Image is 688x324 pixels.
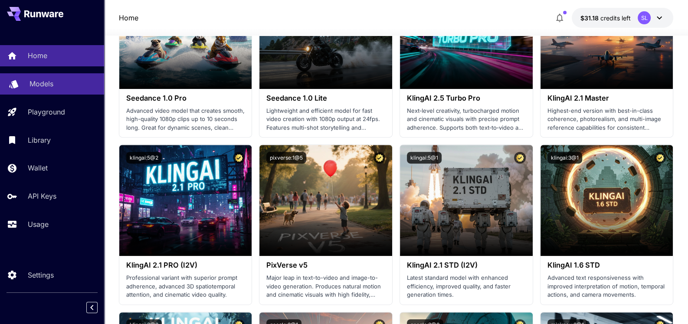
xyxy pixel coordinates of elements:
p: Advanced text responsiveness with improved interpretation of motion, temporal actions, and camera... [547,274,666,299]
button: $31.1779SL [572,8,673,28]
p: Usage [28,219,49,229]
button: Certified Model – Vetted for best performance and includes a commercial license. [514,152,526,164]
p: Playground [28,107,65,117]
p: Models [29,79,53,89]
div: Collapse sidebar [93,300,104,315]
h3: Seedance 1.0 Pro [126,94,245,102]
h3: KlingAI 2.1 STD (I2V) [407,261,526,269]
button: klingai:5@1 [407,152,442,164]
h3: KlingAI 1.6 STD [547,261,666,269]
p: API Keys [28,191,56,201]
a: Home [119,13,138,23]
p: Lightweight and efficient model for fast video creation with 1080p output at 24fps. Features mult... [266,107,385,132]
span: $31.18 [580,14,600,22]
div: $31.1779 [580,13,631,23]
h3: KlingAI 2.1 PRO (I2V) [126,261,245,269]
img: alt [259,145,392,256]
p: Highest-end version with best-in-class coherence, photorealism, and multi-image reference capabil... [547,107,666,132]
h3: PixVerse v5 [266,261,385,269]
button: Certified Model – Vetted for best performance and includes a commercial license. [654,152,666,164]
p: Next‑level creativity, turbocharged motion and cinematic visuals with precise prompt adherence. S... [407,107,526,132]
button: pixverse:1@5 [266,152,306,164]
p: Major leap in text-to-video and image-to-video generation. Produces natural motion and cinematic ... [266,274,385,299]
button: Certified Model – Vetted for best performance and includes a commercial license. [233,152,245,164]
span: credits left [600,14,631,22]
h3: KlingAI 2.5 Turbo Pro [407,94,526,102]
p: Library [28,135,51,145]
button: Collapse sidebar [86,302,98,313]
p: Professional variant with superior prompt adherence, advanced 3D spatiotemporal attention, and ci... [126,274,245,299]
div: SL [638,11,651,24]
p: Settings [28,270,54,280]
img: alt [400,145,533,256]
button: klingai:3@1 [547,152,582,164]
p: Home [28,50,47,61]
img: alt [541,145,673,256]
button: Certified Model – Vetted for best performance and includes a commercial license. [373,152,385,164]
p: Wallet [28,163,48,173]
p: Latest standard model with enhanced efficiency, improved quality, and faster generation times. [407,274,526,299]
h3: Seedance 1.0 Lite [266,94,385,102]
h3: KlingAI 2.1 Master [547,94,666,102]
nav: breadcrumb [119,13,138,23]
